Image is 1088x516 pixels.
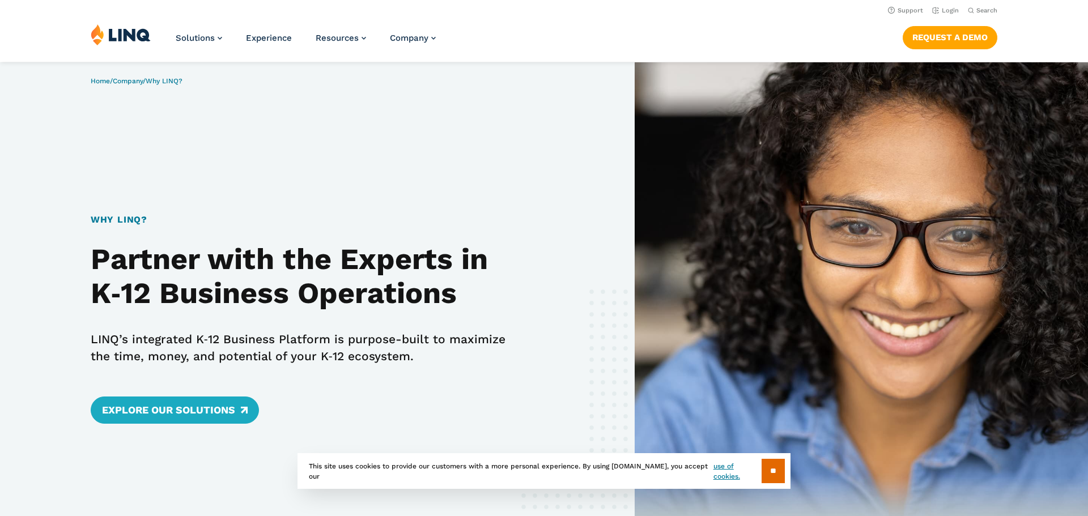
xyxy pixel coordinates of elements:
[176,24,436,61] nav: Primary Navigation
[91,242,520,310] h2: Partner with the Experts in K‑12 Business Operations
[390,33,428,43] span: Company
[976,7,997,14] span: Search
[297,453,790,489] div: This site uses cookies to provide our customers with a more personal experience. By using [DOMAIN...
[146,77,182,85] span: Why LINQ?
[903,24,997,49] nav: Button Navigation
[932,7,959,14] a: Login
[903,26,997,49] a: Request a Demo
[176,33,222,43] a: Solutions
[91,24,151,45] img: LINQ | K‑12 Software
[91,77,110,85] a: Home
[91,213,520,227] h1: Why LINQ?
[91,77,182,85] span: / /
[968,6,997,15] button: Open Search Bar
[91,331,520,365] p: LINQ’s integrated K‑12 Business Platform is purpose-built to maximize the time, money, and potent...
[316,33,366,43] a: Resources
[91,396,259,424] a: Explore Our Solutions
[390,33,436,43] a: Company
[713,461,762,481] a: use of cookies.
[316,33,359,43] span: Resources
[113,77,143,85] a: Company
[888,7,923,14] a: Support
[246,33,292,43] a: Experience
[176,33,215,43] span: Solutions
